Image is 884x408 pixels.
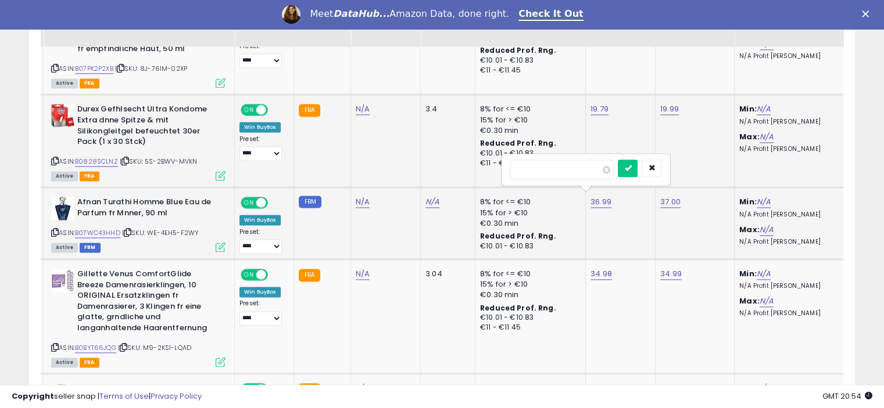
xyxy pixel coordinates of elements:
[356,103,370,115] a: N/A
[760,224,774,236] a: N/A
[242,105,256,115] span: ON
[739,131,760,142] b: Max:
[115,64,187,73] span: | SKU: 8J-761M-02XP
[99,391,149,402] a: Terms of Use
[12,391,202,402] div: seller snap | |
[757,268,771,280] a: N/A
[77,104,219,150] b: Durex Gefhlsecht Ultra Kondome Extra dnne Spitze & mit Silikongleitgel befeuchtet 30er Pack (1 x ...
[590,268,612,280] a: 34.98
[51,12,226,87] div: ASIN:
[739,103,757,114] b: Min:
[266,198,285,208] span: OFF
[739,295,760,306] b: Max:
[480,241,577,251] div: €10.01 - €10.83
[739,309,836,317] p: N/A Profit [PERSON_NAME]
[425,5,470,30] div: Fulfillment Cost
[739,52,836,60] p: N/A Profit [PERSON_NAME]
[51,171,78,181] span: All listings currently available for purchase on Amazon
[77,197,219,221] b: Afnan Turathi Homme Blue Eau de Parfum fr Mnner, 90 ml
[239,42,285,68] div: Preset:
[266,270,285,280] span: OFF
[862,10,874,17] div: Close
[239,228,285,254] div: Preset:
[480,303,556,313] b: Reduced Prof. Rng.
[480,56,577,66] div: €10.01 - €10.83
[480,313,577,323] div: €10.01 - €10.83
[480,323,577,333] div: €11 - €11.45
[118,343,191,352] span: | SKU: M9-2KS1-LQAD
[660,196,681,208] a: 37.00
[480,66,577,75] div: €11 - €11.45
[51,104,226,179] div: ASIN:
[80,78,99,88] span: FBA
[239,122,281,132] div: Win BuyBox
[425,104,466,114] div: 3.4
[299,104,320,117] small: FBA
[735,1,845,46] th: The percentage added to the cost of goods (COGS) that forms the calculator for Min & Max prices.
[425,269,466,279] div: 3.04
[51,358,78,367] span: All listings currently available for purchase on Amazon
[75,157,118,167] a: B0828SCLNZ
[120,157,197,166] span: | SKU: 5S-2BWV-MVKN
[425,196,439,208] a: N/A
[480,149,577,158] div: €10.01 - €10.83
[242,270,256,280] span: ON
[480,125,577,136] div: €0.30 min
[480,208,577,218] div: 15% for > €10
[266,105,285,115] span: OFF
[239,299,285,326] div: Preset:
[356,268,370,280] a: N/A
[739,224,760,235] b: Max:
[480,138,556,148] b: Reduced Prof. Rng.
[480,115,577,125] div: 15% for > €10
[12,391,54,402] strong: Copyright
[660,103,679,115] a: 19.99
[480,218,577,229] div: €0.30 min
[480,158,577,168] div: €11 - €11.41
[80,358,99,367] span: FBA
[480,231,556,241] b: Reduced Prof. Rng.
[739,211,836,219] p: N/A Profit [PERSON_NAME]
[660,268,682,280] a: 34.99
[760,295,774,307] a: N/A
[239,215,281,225] div: Win BuyBox
[480,45,556,55] b: Reduced Prof. Rng.
[590,196,611,208] a: 36.99
[739,268,757,279] b: Min:
[480,104,577,114] div: 8% for <= €10
[822,391,872,402] span: 2025-09-15 20:54 GMT
[282,5,300,24] img: Profile image for Georgie
[80,243,101,252] span: FBM
[310,8,509,20] div: Meet Amazon Data, done right.
[122,228,199,237] span: | SKU: WE-4EH5-F2WY
[80,171,99,181] span: FBA
[151,391,202,402] a: Privacy Policy
[75,343,116,353] a: B0BYT66JQG
[356,5,416,30] div: Cost (Exc. VAT)
[51,78,78,88] span: All listings currently available for purchase on Amazon
[299,269,320,281] small: FBA
[51,104,74,127] img: 415qlZXg8yL._SL40_.jpg
[739,145,836,153] p: N/A Profit [PERSON_NAME]
[77,269,219,336] b: Gillette Venus ComfortGlide Breeze Damenrasierklingen, 10 ORIGINAL Ersatzklingen fr Damenrasierer...
[333,8,389,19] i: DataHub...
[51,269,74,292] img: 41zSaaeBkQL._SL40_.jpg
[242,198,256,208] span: ON
[757,103,771,115] a: N/A
[480,290,577,300] div: €0.30 min
[51,243,78,252] span: All listings currently available for purchase on Amazon
[480,279,577,290] div: 15% for > €10
[590,103,609,115] a: 19.79
[480,269,577,279] div: 8% for <= €10
[75,64,113,74] a: B07PK2P2XB
[75,228,120,238] a: B07WC43HHD
[239,287,281,297] div: Win BuyBox
[299,196,321,208] small: FBM
[739,38,760,49] b: Max:
[739,196,757,207] b: Min:
[51,197,226,251] div: ASIN:
[757,196,771,208] a: N/A
[239,135,285,161] div: Preset:
[480,197,577,207] div: 8% for <= €10
[51,197,74,220] img: 41gjNRPPIvL._SL40_.jpg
